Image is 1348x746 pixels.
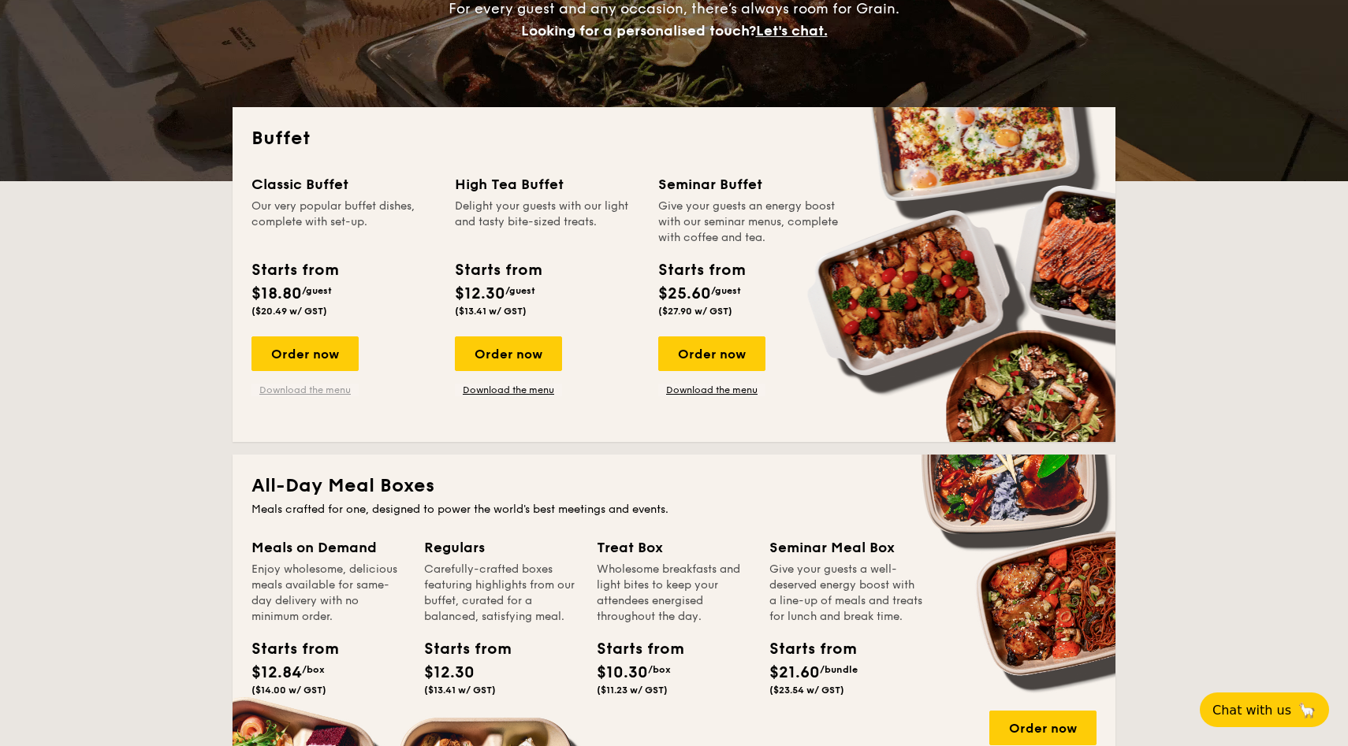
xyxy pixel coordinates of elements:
[820,664,858,675] span: /bundle
[769,637,840,661] div: Starts from
[251,536,405,559] div: Meals on Demand
[756,22,828,39] span: Let's chat.
[251,126,1097,151] h2: Buffet
[251,199,436,246] div: Our very popular buffet dishes, complete with set-up.
[251,473,1097,499] h2: All-Day Meal Boxes
[251,336,359,371] div: Order now
[597,562,750,625] div: Wholesome breakfasts and light bites to keep your attendees energised throughout the day.
[1200,692,1329,727] button: Chat with us🦙
[251,685,326,696] span: ($14.00 w/ GST)
[1212,703,1291,718] span: Chat with us
[597,663,648,682] span: $10.30
[648,664,671,675] span: /box
[658,384,765,396] a: Download the menu
[251,384,359,396] a: Download the menu
[424,685,496,696] span: ($13.41 w/ GST)
[251,637,322,661] div: Starts from
[251,306,327,317] span: ($20.49 w/ GST)
[455,199,639,246] div: Delight your guests with our light and tasty bite-sized treats.
[251,562,405,625] div: Enjoy wholesome, delicious meals available for same-day delivery with no minimum order.
[251,284,302,303] span: $18.80
[597,536,750,559] div: Treat Box
[302,664,325,675] span: /box
[505,285,535,296] span: /guest
[455,384,562,396] a: Download the menu
[455,306,527,317] span: ($13.41 w/ GST)
[424,663,475,682] span: $12.30
[424,536,578,559] div: Regulars
[1298,701,1316,719] span: 🦙
[455,173,639,195] div: High Tea Buffet
[597,685,668,696] span: ($11.23 w/ GST)
[521,22,756,39] span: Looking for a personalised touch?
[769,663,820,682] span: $21.60
[989,711,1097,745] div: Order now
[658,173,843,195] div: Seminar Buffet
[658,258,744,282] div: Starts from
[769,536,923,559] div: Seminar Meal Box
[424,637,495,661] div: Starts from
[769,685,844,696] span: ($23.54 w/ GST)
[658,284,711,303] span: $25.60
[597,637,668,661] div: Starts from
[251,173,436,195] div: Classic Buffet
[455,336,562,371] div: Order now
[455,284,505,303] span: $12.30
[251,502,1097,518] div: Meals crafted for one, designed to power the world's best meetings and events.
[658,336,765,371] div: Order now
[455,258,541,282] div: Starts from
[711,285,741,296] span: /guest
[658,199,843,246] div: Give your guests an energy boost with our seminar menus, complete with coffee and tea.
[658,306,732,317] span: ($27.90 w/ GST)
[424,562,578,625] div: Carefully-crafted boxes featuring highlights from our buffet, curated for a balanced, satisfying ...
[302,285,332,296] span: /guest
[251,258,337,282] div: Starts from
[769,562,923,625] div: Give your guests a well-deserved energy boost with a line-up of meals and treats for lunch and br...
[251,663,302,682] span: $12.84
